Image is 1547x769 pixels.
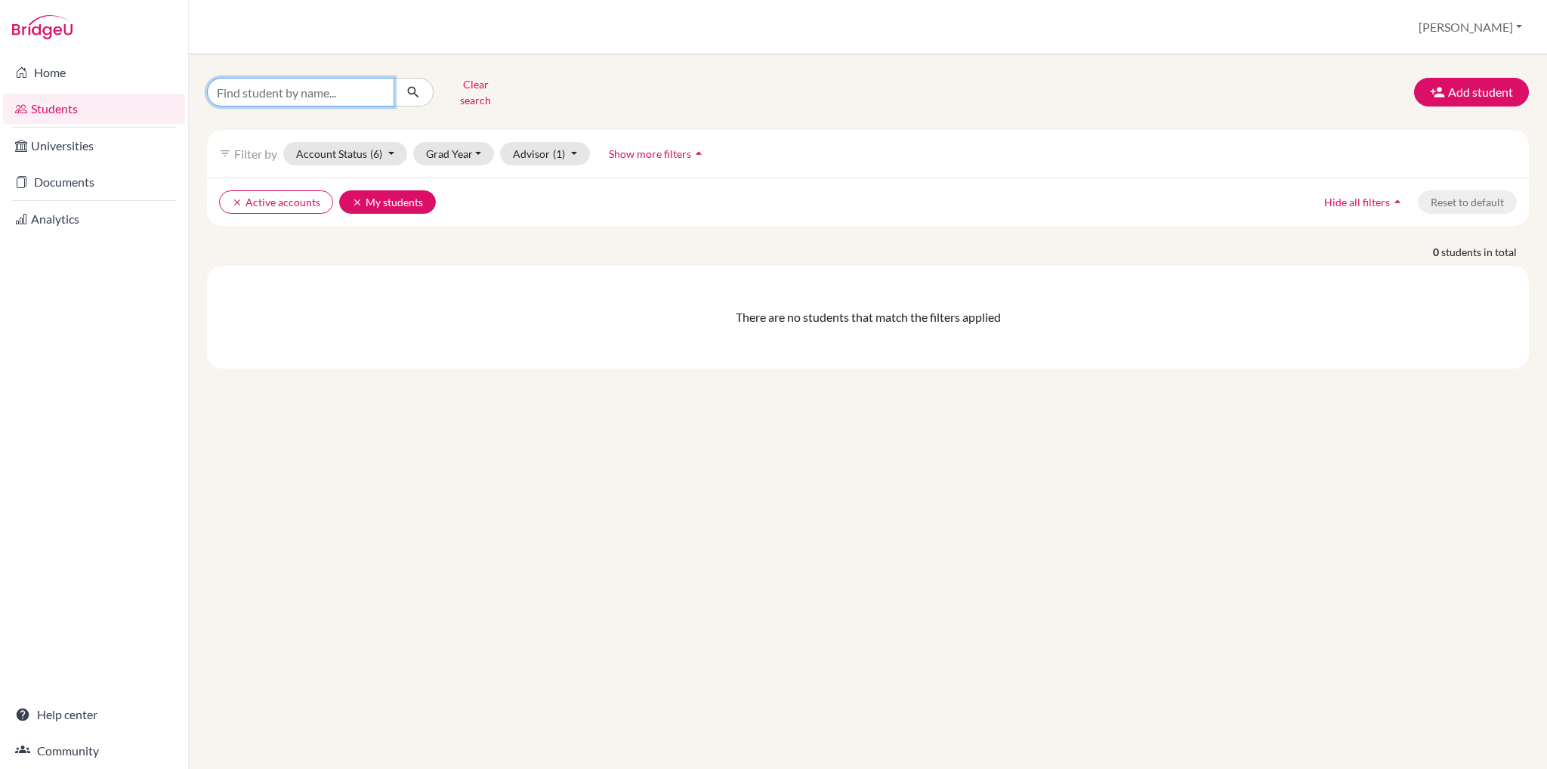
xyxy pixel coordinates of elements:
[234,147,277,161] span: Filter by
[3,94,185,124] a: Students
[207,78,394,107] input: Find student by name...
[3,167,185,197] a: Documents
[1412,13,1529,42] button: [PERSON_NAME]
[1433,244,1441,260] strong: 0
[691,146,706,161] i: arrow_drop_up
[3,131,185,161] a: Universities
[3,204,185,234] a: Analytics
[370,147,382,160] span: (6)
[219,147,231,159] i: filter_list
[12,15,73,39] img: Bridge-U
[339,190,436,214] button: clearMy students
[1324,196,1390,208] span: Hide all filters
[1441,244,1529,260] span: students in total
[3,57,185,88] a: Home
[553,147,565,160] span: (1)
[3,700,185,730] a: Help center
[283,142,407,165] button: Account Status(6)
[1311,190,1418,214] button: Hide all filtersarrow_drop_up
[1418,190,1517,214] button: Reset to default
[413,142,495,165] button: Grad Year
[219,308,1517,326] div: There are no students that match the filters applied
[434,73,517,112] button: Clear search
[219,190,333,214] button: clearActive accounts
[609,147,691,160] span: Show more filters
[1414,78,1529,107] button: Add student
[352,197,363,208] i: clear
[1390,194,1405,209] i: arrow_drop_up
[500,142,590,165] button: Advisor(1)
[3,736,185,766] a: Community
[596,142,719,165] button: Show more filtersarrow_drop_up
[232,197,242,208] i: clear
